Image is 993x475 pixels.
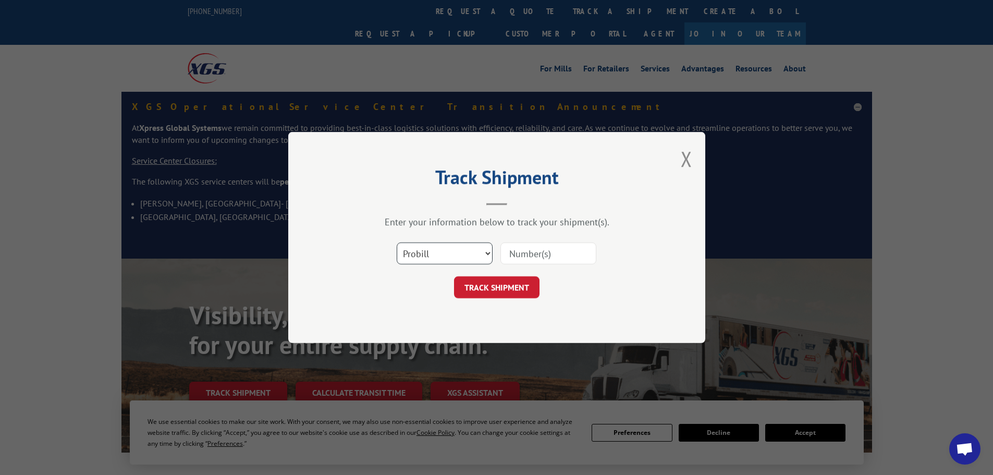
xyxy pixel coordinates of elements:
[340,216,653,228] div: Enter your information below to track your shipment(s).
[454,276,540,298] button: TRACK SHIPMENT
[681,145,692,173] button: Close modal
[500,242,596,264] input: Number(s)
[340,170,653,190] h2: Track Shipment
[949,433,980,465] a: Open chat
